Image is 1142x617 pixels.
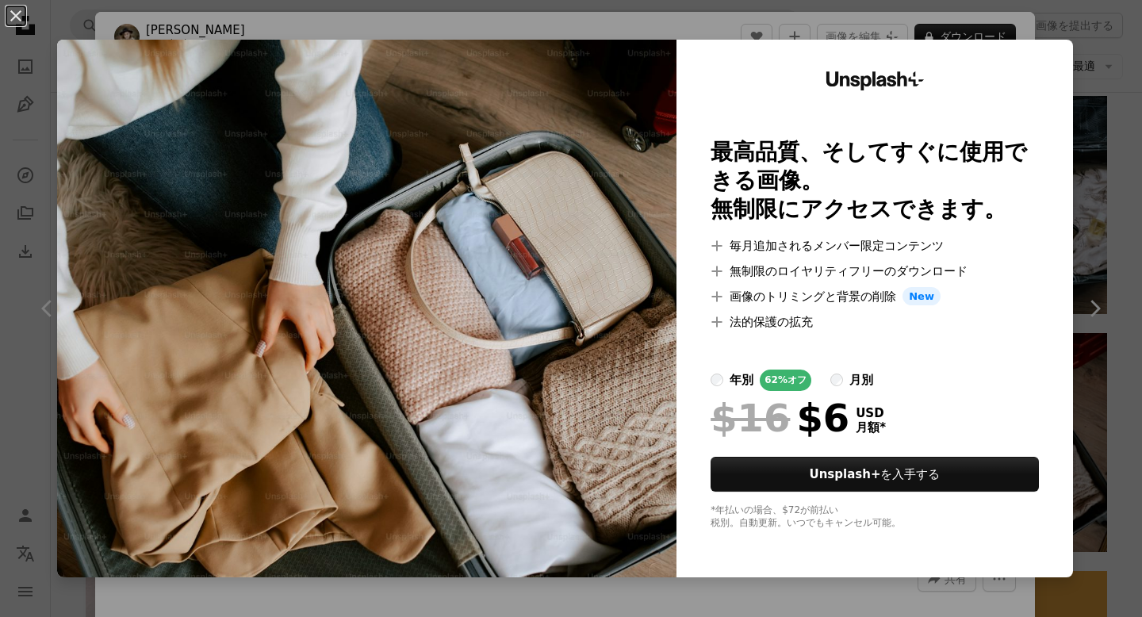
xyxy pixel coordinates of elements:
input: 年別62%オフ [711,374,723,386]
button: Unsplash+を入手する [711,457,1039,492]
li: 毎月追加されるメンバー限定コンテンツ [711,236,1039,255]
li: 画像のトリミングと背景の削除 [711,287,1039,306]
h2: 最高品質、そしてすぐに使用できる画像。 無制限にアクセスできます。 [711,138,1039,224]
li: 無制限のロイヤリティフリーのダウンロード [711,262,1039,281]
strong: Unsplash+ [810,467,881,481]
div: 62% オフ [760,370,811,391]
div: 月別 [849,370,873,389]
span: $16 [711,397,790,439]
div: 年別 [730,370,753,389]
div: *年払いの場合、 $72 が前払い 税別。自動更新。いつでもキャンセル可能。 [711,504,1039,530]
li: 法的保護の拡充 [711,312,1039,331]
div: $6 [711,397,849,439]
input: 月別 [830,374,843,386]
span: New [902,287,941,306]
span: USD [856,406,886,420]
